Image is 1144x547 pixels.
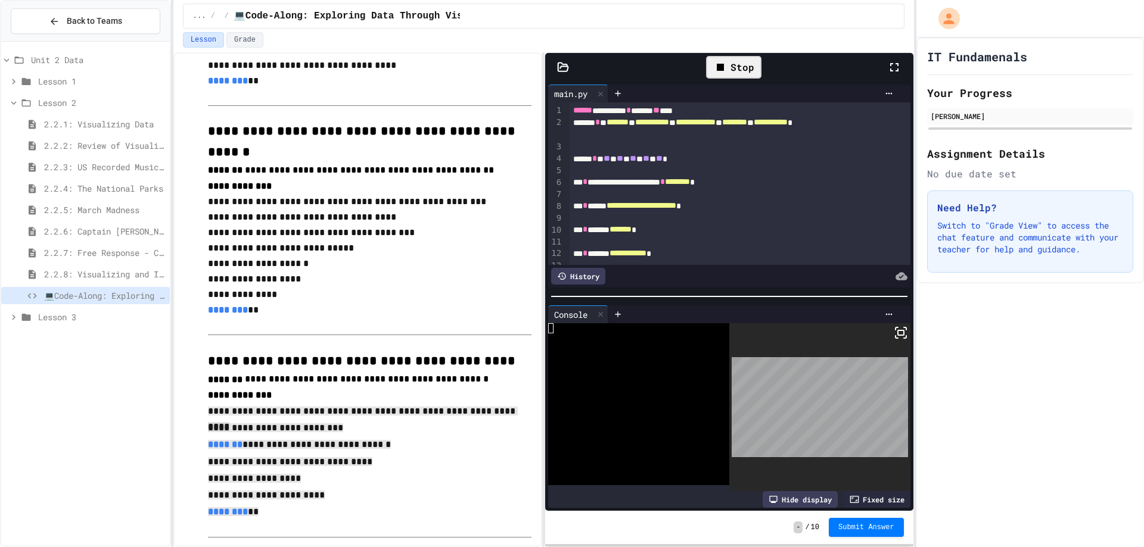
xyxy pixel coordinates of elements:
[548,224,563,236] div: 10
[551,268,605,285] div: History
[44,118,165,130] span: 2.2.1: Visualizing Data
[38,96,165,109] span: Lesson 2
[38,311,165,323] span: Lesson 3
[927,167,1133,181] div: No due date set
[548,141,563,153] div: 3
[548,105,563,117] div: 1
[548,308,593,321] div: Console
[44,268,165,280] span: 2.2.8: Visualizing and Interpreting Data Quiz
[548,87,593,100] div: main.py
[193,11,206,21] span: ...
[44,161,165,173] span: 2.2.3: US Recorded Music Revenue
[44,289,165,302] span: 💻Code-Along: Exploring Data Through Visualization
[548,248,563,260] div: 12
[38,75,165,87] span: Lesson 1
[31,54,165,66] span: Unit 2 Data
[548,305,608,323] div: Console
[805,523,809,532] span: /
[844,491,910,508] div: Fixed size
[548,177,563,189] div: 6
[548,189,563,201] div: 7
[926,5,963,32] div: My Account
[706,56,761,79] div: Stop
[937,201,1123,215] h3: Need Help?
[67,15,122,27] span: Back to Teams
[183,32,224,48] button: Lesson
[931,111,1130,121] div: [PERSON_NAME]
[548,165,563,177] div: 5
[927,145,1133,162] h2: Assignment Details
[794,521,803,533] span: -
[548,201,563,212] div: 8
[234,9,520,23] span: 💻Code-Along: Exploring Data Through Visualization
[763,491,838,508] div: Hide display
[44,182,165,195] span: 2.2.4: The National Parks
[548,153,563,165] div: 4
[11,8,160,34] button: Back to Teams
[548,212,563,224] div: 9
[937,220,1123,255] p: Switch to "Grade View" to access the chat feature and communicate with your teacher for help and ...
[811,523,819,532] span: 10
[225,11,229,21] span: /
[44,225,165,237] span: 2.2.6: Captain [PERSON_NAME]
[210,11,214,21] span: /
[548,260,563,272] div: 13
[927,48,1027,65] h1: IT Fundamenals
[829,518,904,537] button: Submit Answer
[44,246,165,259] span: 2.2.7: Free Response - Choosing a Visualization
[838,523,894,532] span: Submit Answer
[548,85,608,102] div: main.py
[548,117,563,141] div: 2
[548,236,563,248] div: 11
[44,204,165,216] span: 2.2.5: March Madness
[226,32,263,48] button: Grade
[927,85,1133,101] h2: Your Progress
[44,139,165,152] span: 2.2.2: Review of Visualizing Data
